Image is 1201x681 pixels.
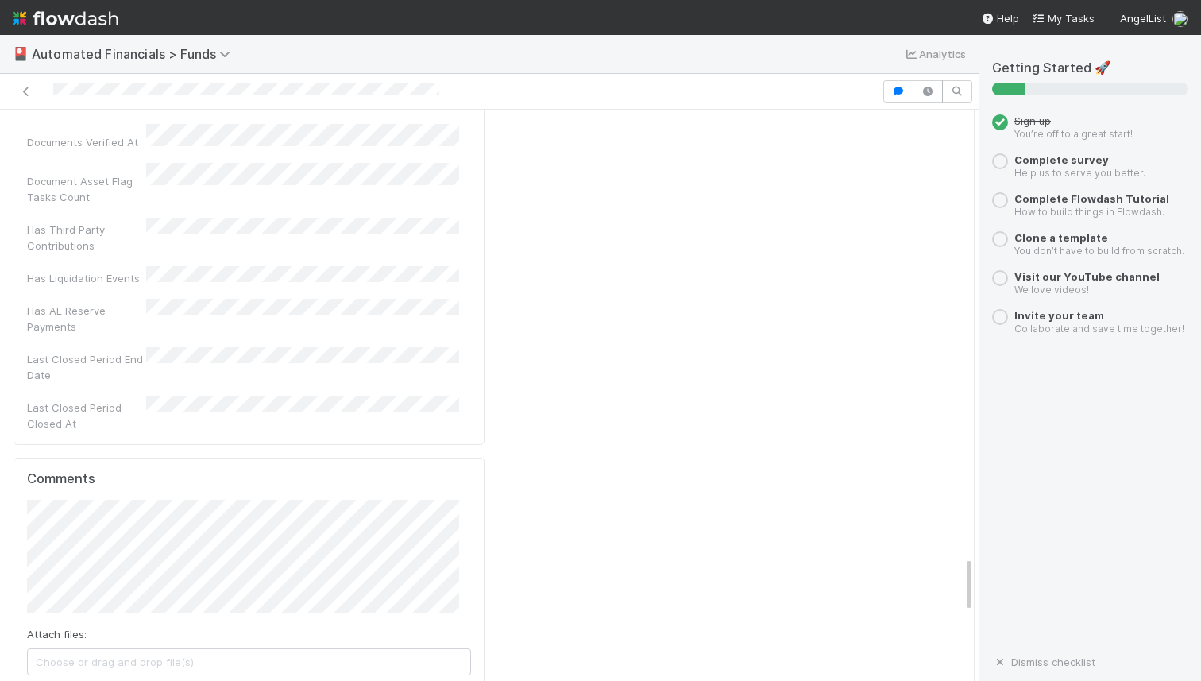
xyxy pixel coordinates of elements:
[1014,114,1051,127] span: Sign up
[27,400,146,431] div: Last Closed Period Closed At
[27,471,471,487] h5: Comments
[1032,12,1095,25] span: My Tasks
[992,656,1095,668] a: Dismiss checklist
[1014,192,1169,205] a: Complete Flowdash Tutorial
[13,47,29,60] span: 🎴
[1032,10,1095,26] a: My Tasks
[1014,323,1184,335] small: Collaborate and save time together!
[27,173,146,205] div: Document Asset Flag Tasks Count
[903,44,966,64] a: Analytics
[27,270,146,286] div: Has Liquidation Events
[1014,128,1133,140] small: You’re off to a great start!
[1014,153,1109,166] a: Complete survey
[1172,11,1188,27] img: avatar_e3cbf8dc-409d-4c5a-b4de-410eea8732ef.png
[1120,12,1166,25] span: AngelList
[1014,245,1184,257] small: You don’t have to build from scratch.
[1014,231,1108,244] a: Clone a template
[27,303,146,335] div: Has AL Reserve Payments
[1014,206,1164,218] small: How to build things in Flowdash.
[13,5,118,32] img: logo-inverted-e16ddd16eac7371096b0.svg
[1014,167,1145,179] small: Help us to serve you better.
[992,60,1188,76] h5: Getting Started 🚀
[27,351,146,383] div: Last Closed Period End Date
[28,649,470,675] span: Choose or drag and drop file(s)
[27,222,146,253] div: Has Third Party Contributions
[27,134,146,150] div: Documents Verified At
[1014,284,1089,296] small: We love videos!
[1014,270,1160,283] a: Visit our YouTube channel
[27,626,87,642] label: Attach files:
[1014,309,1104,322] a: Invite your team
[32,46,238,62] span: Automated Financials > Funds
[981,10,1019,26] div: Help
